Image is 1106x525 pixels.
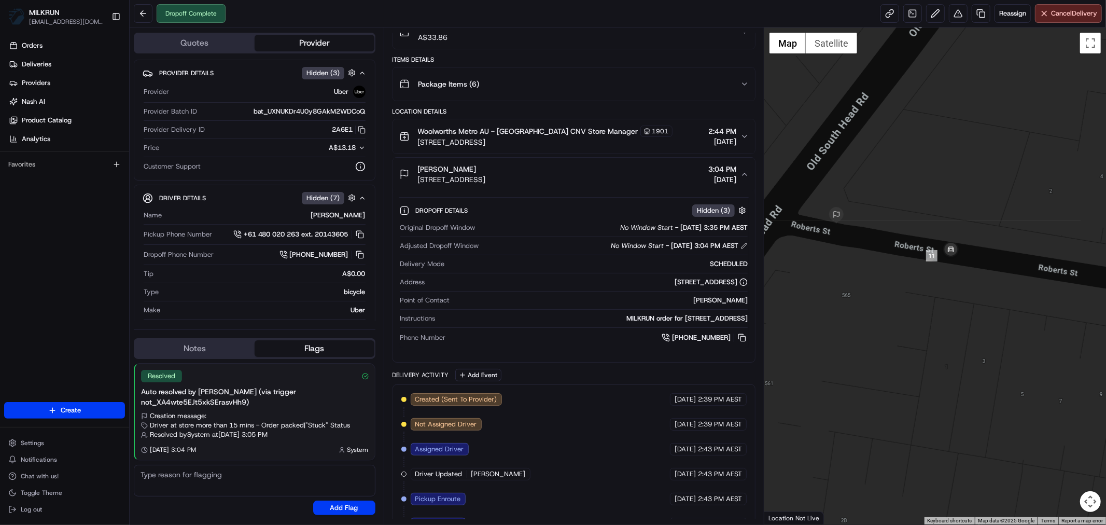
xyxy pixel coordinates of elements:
[334,87,349,96] span: Uber
[675,278,748,287] div: [STREET_ADDRESS]
[400,223,475,232] span: Original Dropoff Window
[400,333,446,342] span: Phone Number
[418,79,479,89] span: Package Items ( 6 )
[8,8,25,25] img: MILKRUN
[4,402,125,419] button: Create
[418,164,477,174] span: [PERSON_NAME]
[1041,518,1055,523] a: Terms
[144,87,169,96] span: Provider
[4,486,125,500] button: Toggle Theme
[675,223,678,232] span: -
[22,134,50,144] span: Analytics
[416,206,470,215] span: Dropoff Details
[141,370,182,382] div: Resolved
[255,35,374,51] button: Provider
[150,421,350,430] span: Driver at store more than 15 mins - Order packed | "Stuck" Status
[141,386,369,407] div: Auto resolved by [PERSON_NAME] (via trigger not_XA4wte5EJt5xkSErasvHh9)
[449,259,748,269] div: SCHEDULED
[698,494,742,504] span: 2:43 PM AEST
[22,116,72,125] span: Product Catalog
[418,32,447,43] span: A$33.86
[698,469,742,479] span: 2:43 PM AEST
[675,494,696,504] span: [DATE]
[332,125,366,134] button: 2A6E1
[806,33,857,53] button: Show satellite imagery
[393,191,755,362] div: [PERSON_NAME][STREET_ADDRESS]3:04 PM[DATE]
[1051,9,1097,18] span: Cancel Delivery
[233,229,366,240] a: +61 480 020 263 ext. 20143605
[244,230,348,239] span: +61 480 020 263 ext. 20143605
[418,137,673,147] span: [STREET_ADDRESS]
[290,250,348,259] span: [PHONE_NUMBER]
[4,56,129,73] a: Deliveries
[415,395,497,404] span: Created (Sent To Provider)
[999,9,1026,18] span: Reassign
[353,86,366,98] img: uber-new-logo.jpeg
[22,97,45,106] span: Nash AI
[21,505,42,514] span: Log out
[163,287,366,297] div: bicycle
[471,469,526,479] span: [PERSON_NAME]
[144,162,201,171] span: Customer Support
[4,93,129,110] a: Nash AI
[4,131,129,147] a: Analytics
[313,501,375,515] button: Add Flag
[22,60,51,69] span: Deliveries
[1080,33,1101,53] button: Toggle fullscreen view
[926,250,937,261] div: 11
[698,395,742,404] span: 2:39 PM AEST
[143,189,367,206] button: Driver DetailsHidden (7)
[418,174,486,185] span: [STREET_ADDRESS]
[22,41,43,50] span: Orders
[1061,518,1103,523] a: Report a map error
[393,119,755,154] button: Woolworths Metro AU - [GEOGRAPHIC_DATA] CNV Store Manager1901[STREET_ADDRESS]2:44 PM[DATE]
[29,18,103,26] button: [EMAIL_ADDRESS][DOMAIN_NAME]
[158,269,366,279] div: A$0.00
[29,7,60,18] button: MILKRUN
[671,241,738,251] span: [DATE] 3:04 PM AEST
[4,156,125,173] div: Favorites
[692,204,749,217] button: Hidden (3)
[769,33,806,53] button: Show street map
[415,445,464,454] span: Assigned Driver
[440,314,748,323] div: MILKRUN order for [STREET_ADDRESS]
[455,369,501,381] button: Add Event
[144,211,162,220] span: Name
[143,64,367,81] button: Provider DetailsHidden (3)
[4,436,125,450] button: Settings
[21,489,62,497] span: Toggle Theme
[144,250,214,259] span: Dropoff Phone Number
[1035,4,1102,23] button: CancelDelivery
[347,446,369,454] span: System
[697,206,730,215] span: Hidden ( 3 )
[150,411,206,421] span: Creation message:
[212,430,268,439] span: at [DATE] 3:05 PM
[698,420,742,429] span: 2:39 PM AEST
[400,296,450,305] span: Point of Contact
[254,107,366,116] span: bat_UXNUKDr4U0y8GAkM2WDCoQ
[150,430,210,439] span: Resolved by System
[144,230,212,239] span: Pickup Phone Number
[4,4,107,29] button: MILKRUNMILKRUN[EMAIL_ADDRESS][DOMAIN_NAME]
[22,78,50,88] span: Providers
[255,340,374,357] button: Flags
[415,494,461,504] span: Pickup Enroute
[666,241,669,251] span: -
[767,511,801,524] img: Google
[675,395,696,404] span: [DATE]
[454,296,748,305] div: [PERSON_NAME]
[61,406,81,415] span: Create
[159,69,214,77] span: Provider Details
[708,126,736,136] span: 2:44 PM
[302,191,358,204] button: Hidden (7)
[393,371,449,379] div: Delivery Activity
[135,340,255,357] button: Notes
[672,333,731,342] span: [PHONE_NUMBER]
[150,446,196,454] span: [DATE] 3:04 PM
[166,211,366,220] div: [PERSON_NAME]
[279,249,366,260] button: [PHONE_NUMBER]
[764,512,824,524] div: Location Not Live
[306,194,340,203] span: Hidden ( 7 )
